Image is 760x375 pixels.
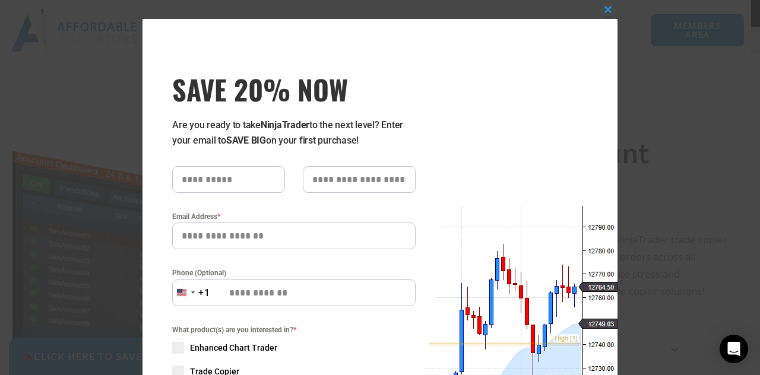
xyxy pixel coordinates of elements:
div: Open Intercom Messenger [720,335,748,363]
label: Enhanced Chart Trader [172,342,416,354]
div: +1 [198,285,210,301]
button: Selected country [172,279,210,306]
label: Email Address [172,211,416,223]
span: What product(s) are you interested in? [172,324,416,336]
label: Phone (Optional) [172,267,416,279]
strong: NinjaTrader [261,119,309,131]
p: Are you ready to take to the next level? Enter your email to on your first purchase! [172,117,416,148]
span: Enhanced Chart Trader [190,342,277,354]
h3: SAVE 20% NOW [172,72,416,106]
strong: SAVE BIG [226,135,266,146]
